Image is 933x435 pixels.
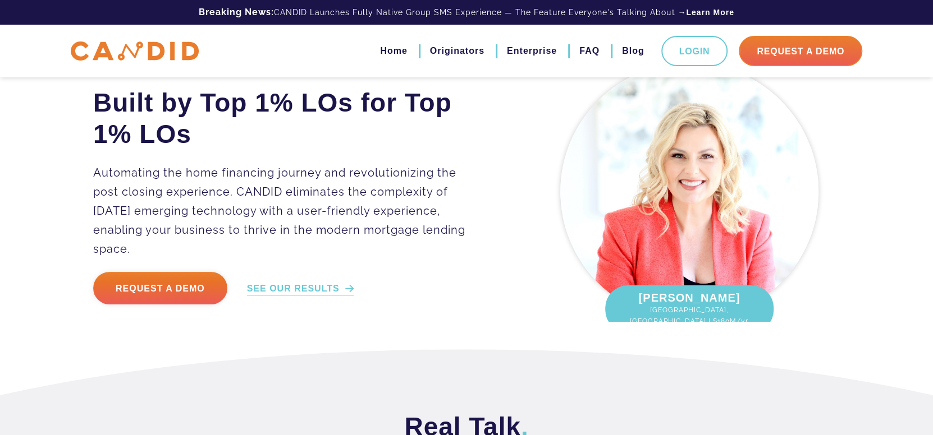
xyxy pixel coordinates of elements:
[71,41,199,61] img: CANDID APP
[507,41,557,61] a: Enterprise
[247,283,354,295] a: SEE OUR RESULTS
[739,36,862,66] a: Request A Demo
[622,41,644,61] a: Blog
[93,272,227,304] a: Request a Demo
[579,41,600,61] a: FAQ
[661,36,728,66] a: Login
[380,41,407,61] a: Home
[616,304,762,327] span: [GEOGRAPHIC_DATA], [GEOGRAPHIC_DATA] | $180M/yr.
[93,87,482,150] h2: Built by Top 1% LOs for Top 1% LOs
[430,41,484,61] a: Originators
[686,7,734,18] a: Learn More
[199,7,274,17] b: Breaking News:
[93,163,482,258] p: Automating the home financing journey and revolutionizing the post closing experience. CANDID eli...
[605,285,774,332] div: [PERSON_NAME]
